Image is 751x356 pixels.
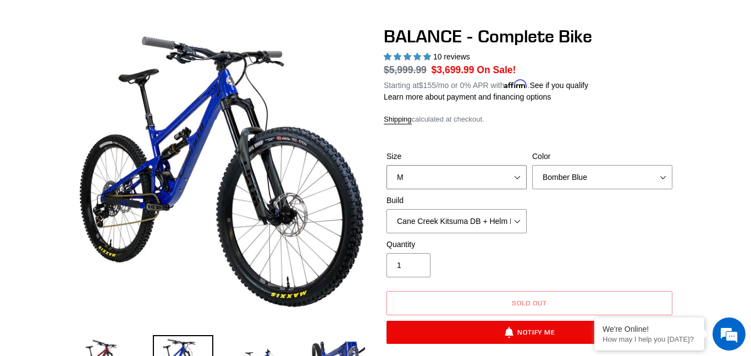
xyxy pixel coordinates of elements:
label: Size [386,151,527,162]
p: Starting at /mo or 0% APR with . [384,77,588,91]
p: How may I help you today? [603,335,696,343]
div: We're Online! [603,325,696,333]
div: calculated at checkout. [384,114,675,125]
button: Sold out [386,291,672,315]
a: Learn more about payment and financing options [384,92,551,101]
span: $3,699.99 [432,64,474,75]
a: Shipping [384,115,412,124]
label: Build [386,195,527,206]
span: $155 [419,81,436,90]
h1: BALANCE - Complete Bike [384,26,675,47]
a: See if you qualify - Learn more about Affirm Financing (opens in modal) [529,81,588,90]
button: Notify Me [386,321,672,344]
span: 5.00 stars [384,52,433,61]
label: Quantity [386,239,527,250]
label: Color [532,151,672,162]
span: Affirm [504,79,527,89]
span: 10 reviews [433,52,470,61]
span: On Sale! [477,63,516,77]
s: $5,999.99 [384,64,427,75]
span: Sold out [512,299,547,307]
